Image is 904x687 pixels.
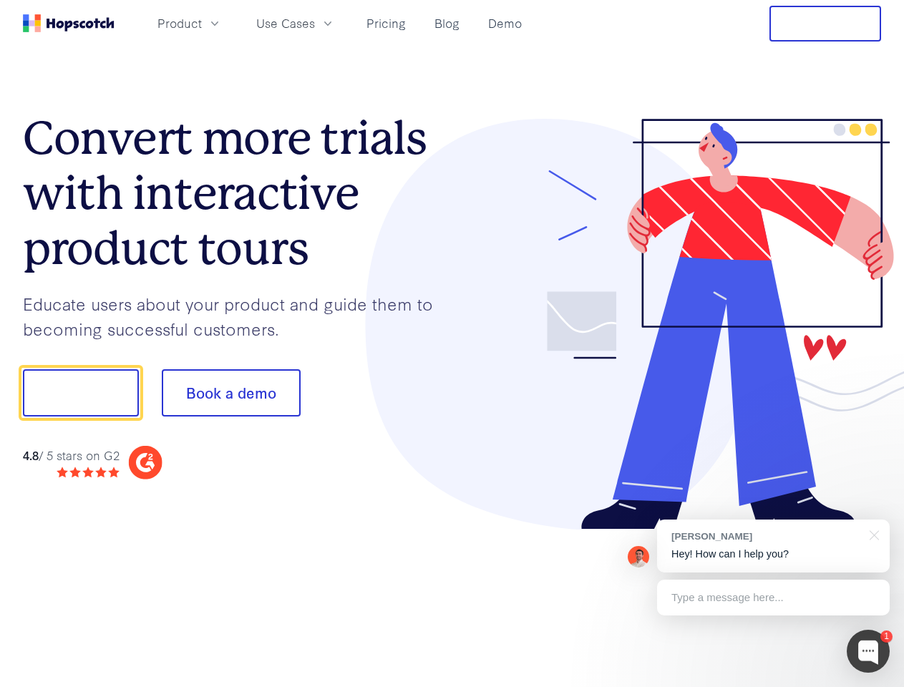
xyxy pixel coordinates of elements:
button: Book a demo [162,369,301,416]
button: Show me! [23,369,139,416]
a: Home [23,14,115,32]
span: Product [157,14,202,32]
h1: Convert more trials with interactive product tours [23,111,452,276]
div: [PERSON_NAME] [671,530,861,543]
button: Product [149,11,230,35]
a: Pricing [361,11,412,35]
div: 1 [880,630,893,643]
a: Blog [429,11,465,35]
strong: 4.8 [23,447,39,463]
button: Free Trial [769,6,881,42]
p: Hey! How can I help you? [671,547,875,562]
span: Use Cases [256,14,315,32]
button: Use Cases [248,11,344,35]
p: Educate users about your product and guide them to becoming successful customers. [23,291,452,341]
div: Type a message here... [657,580,890,615]
img: Mark Spera [628,546,649,567]
div: / 5 stars on G2 [23,447,120,464]
a: Demo [482,11,528,35]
